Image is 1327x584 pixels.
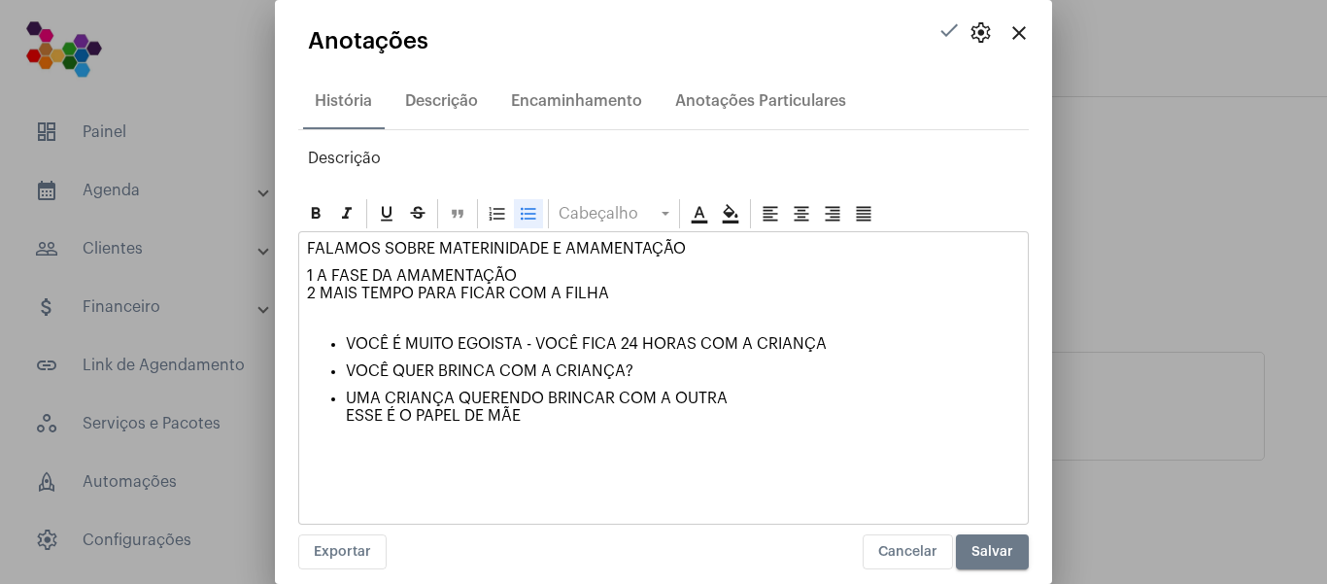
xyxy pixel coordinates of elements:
[849,199,878,228] div: Alinhar justificado
[514,199,543,228] div: Bullet List
[346,362,1020,380] p: VOCÊ QUER BRINCA COM A CRIANÇA?
[818,199,847,228] div: Alinhar à direita
[372,199,401,228] div: Sublinhado
[878,545,937,559] span: Cancelar
[787,199,816,228] div: Alinhar ao centro
[675,92,846,110] div: Anotações Particulares
[298,534,387,569] button: Exportar
[956,534,1029,569] button: Salvar
[685,199,714,228] div: Cor do texto
[1007,21,1031,45] mat-icon: close
[511,92,642,110] div: Encaminhamento
[971,545,1013,559] span: Salvar
[405,92,478,110] div: Descrição
[716,199,745,228] div: Cor de fundo
[307,240,1020,258] p: FALAMOS SOBRE MATERINIDADE E AMAMENTAÇÃO
[937,18,961,42] mat-icon: check
[314,545,371,559] span: Exportar
[961,14,1000,52] button: settings
[346,390,1020,442] p: UMA CRIANÇA QUERENDO BRINCAR COM A OUTRA ESSE É O PAPEL DE MÃE
[332,199,361,228] div: Itálico
[307,267,1020,320] p: 1 A FASE DA AMAMENTAÇÃO 2 MAIS TEMPO PARA FICAR COM A FILHA
[403,199,432,228] div: Strike
[301,199,330,228] div: Negrito
[346,335,1020,353] p: VOCÊ É MUITO EGOISTA - VOCÊ FICA 24 HORAS COM A CRIANÇA
[863,534,953,569] button: Cancelar
[756,199,785,228] div: Alinhar à esquerda
[483,199,512,228] div: Ordered List
[308,28,428,53] span: Anotações
[969,21,992,45] span: settings
[315,92,372,110] div: História
[308,151,381,166] span: Descrição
